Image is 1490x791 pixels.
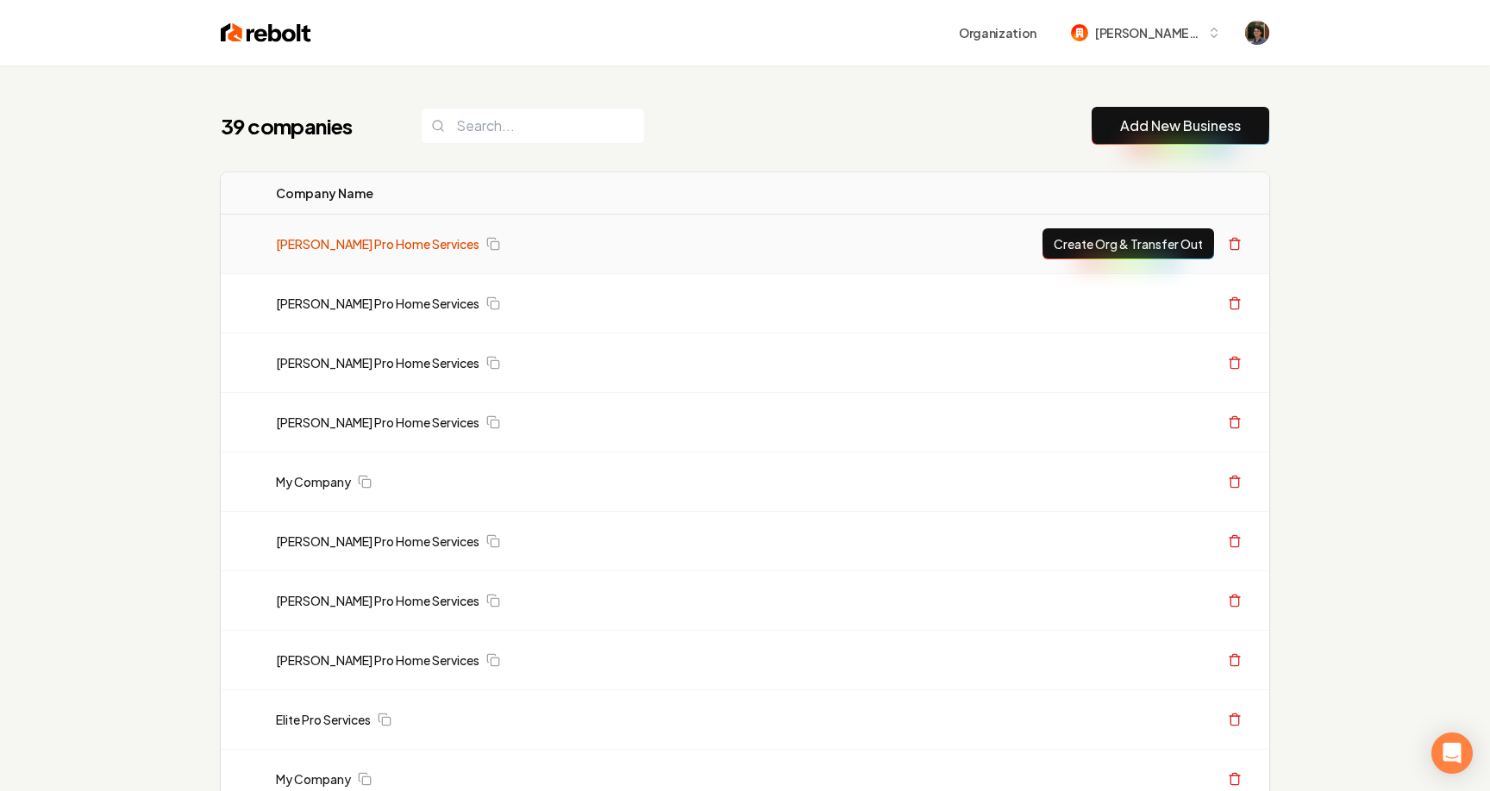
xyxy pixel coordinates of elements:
[276,770,351,788] a: My Company
[421,108,645,144] input: Search...
[262,172,777,215] th: Company Name
[276,354,479,371] a: [PERSON_NAME] Pro Home Services
[221,112,386,140] h1: 39 companies
[1071,24,1088,41] img: mitchell-62
[1095,24,1200,42] span: [PERSON_NAME]-62
[276,295,479,312] a: [PERSON_NAME] Pro Home Services
[1120,115,1241,136] a: Add New Business
[948,17,1047,48] button: Organization
[276,473,351,490] a: My Company
[1245,21,1269,45] img: Mitchell Stahl
[276,592,479,609] a: [PERSON_NAME] Pro Home Services
[1092,107,1269,145] button: Add New Business
[1245,21,1269,45] button: Open user button
[276,533,479,550] a: [PERSON_NAME] Pro Home Services
[221,21,311,45] img: Rebolt Logo
[276,235,479,252] a: [PERSON_NAME] Pro Home Services
[276,651,479,669] a: [PERSON_NAME] Pro Home Services
[276,414,479,431] a: [PERSON_NAME] Pro Home Services
[1042,228,1214,259] button: Create Org & Transfer Out
[276,711,371,728] a: Elite Pro Services
[1431,732,1473,774] div: Open Intercom Messenger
